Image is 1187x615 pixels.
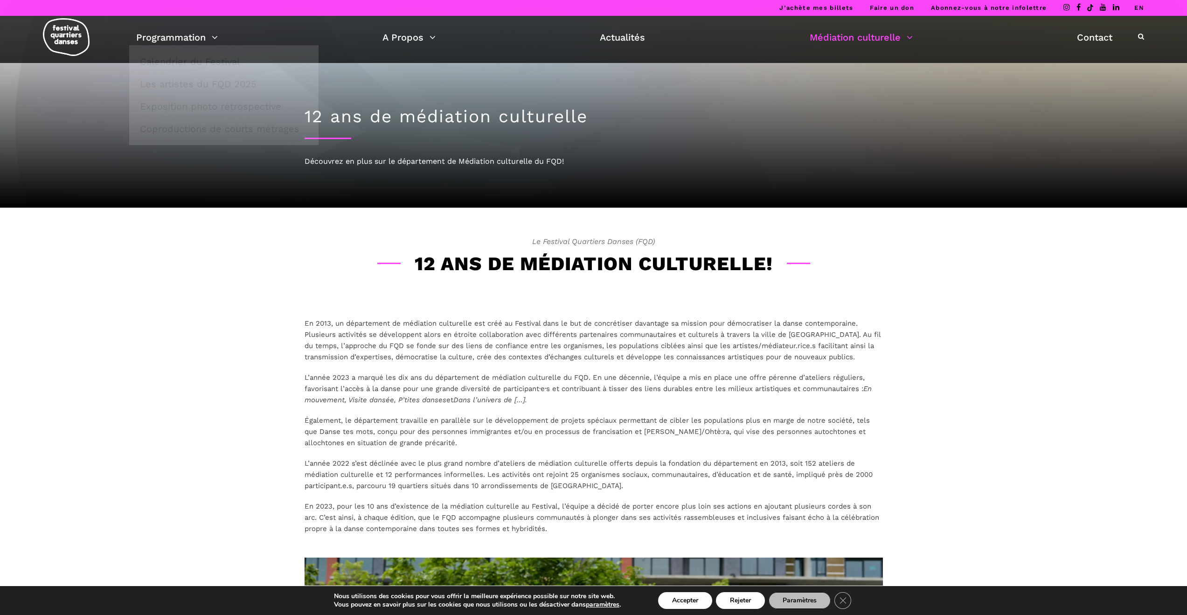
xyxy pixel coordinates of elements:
[305,384,872,404] em: En mouvement, Visite dansée, P’tites danses
[305,318,883,363] p: En 2013, un département de médiation culturelle est créé au Festival dans le but de concrétiser d...
[586,601,619,609] button: paramètres
[305,155,883,168] div: Découvrez en plus sur le département de Médiation culturelle du FQD!
[134,51,313,72] a: Calendrier du Festival
[1134,4,1144,11] a: EN
[134,73,313,95] a: Les artistes du FQD 2025
[600,29,645,45] a: Actualités
[134,96,313,117] a: Exposition photo rétrospective
[779,4,853,11] a: J’achète mes billets
[305,458,883,491] p: L’année 2022 s’est déclinée avec le plus grand nombre d’ateliers de médiation culturelle offerts ...
[1077,29,1112,45] a: Contact
[716,592,765,609] button: Rejeter
[305,501,883,534] p: En 2023, pour les 10 ans d’existence de la médiation culturelle au Festival, l’équipe a décidé de...
[136,29,218,45] a: Programmation
[382,29,436,45] a: A Propos
[305,106,883,127] h1: 12 ans de médiation culturelle
[769,592,831,609] button: Paramètres
[43,18,90,56] img: logo-fqd-med
[377,252,810,276] h3: 12 ans de médiation culturelle!
[134,118,313,140] a: Coproductions de courts métrages
[810,29,913,45] a: Médiation culturelle
[834,592,851,609] button: Close GDPR Cookie Banner
[931,4,1047,11] a: Abonnez-vous à notre infolettre
[305,236,883,248] span: Le Festival Quartiers Danses (FQD)
[453,396,527,404] em: Dans l’univers de […].
[305,415,883,448] p: Également, le département travaille en parallèle sur le développement de projets spéciaux permett...
[334,601,621,609] p: Vous pouvez en savoir plus sur les cookies que nous utilisons ou les désactiver dans .
[658,592,712,609] button: Accepter
[305,372,883,405] p: L’année 2023 a marqué les dix ans du département de médiation culturelle du FQD. En une décennie,...
[334,592,621,601] p: Nous utilisons des cookies pour vous offrir la meilleure expérience possible sur notre site web.
[870,4,914,11] a: Faire un don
